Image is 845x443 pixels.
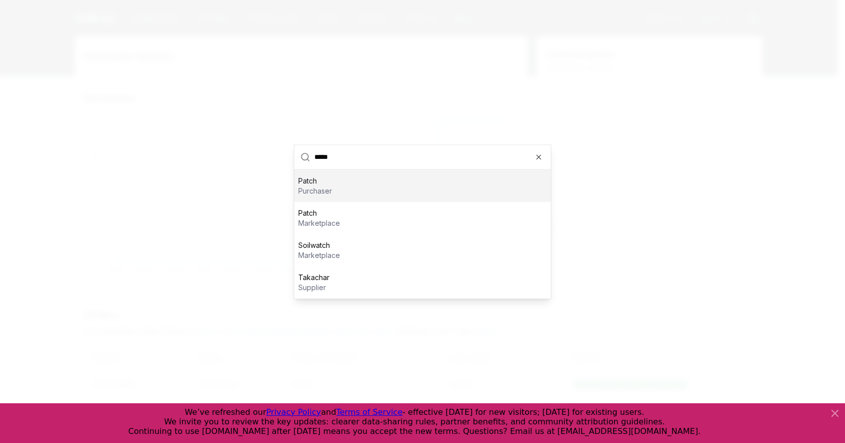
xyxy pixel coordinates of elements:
[298,186,332,196] p: purchaser
[298,272,329,282] p: Takachar
[298,218,340,228] p: marketplace
[298,175,332,186] p: Patch
[298,250,340,260] p: marketplace
[298,208,340,218] p: Patch
[298,282,329,292] p: supplier
[298,240,340,250] p: Soilwatch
